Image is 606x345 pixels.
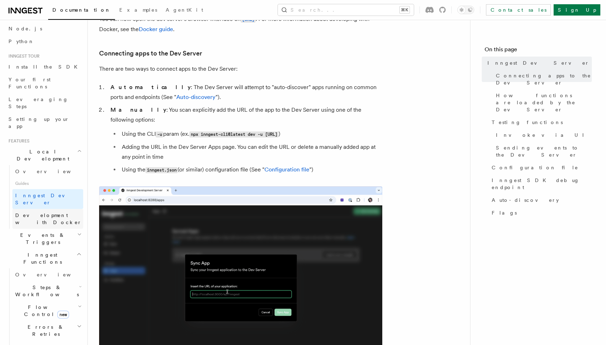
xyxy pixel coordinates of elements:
span: Features [6,138,29,144]
span: Auto-discovery [492,197,559,204]
button: Errors & Retries [12,321,83,340]
code: npx inngest-cli@latest dev -u [URL] [189,131,279,138]
a: Your first Functions [6,73,83,93]
code: inngest.json [145,167,178,173]
span: Development with Docker [15,212,82,225]
span: Guides [12,178,83,189]
button: Local Development [6,145,83,165]
p: There are two ways to connect apps to the Dev Server: [99,64,382,74]
span: AgentKit [166,7,203,13]
span: How functions are loaded by the Dev Server [496,92,592,113]
span: Configuration file [492,164,578,171]
a: Testing functions [489,116,592,129]
a: Python [6,35,83,48]
button: Flow Controlnew [12,301,83,321]
span: Overview [15,272,88,277]
strong: Automatically [110,84,191,90]
span: Install the SDK [8,64,82,70]
a: Auto-discovery [489,194,592,206]
li: Using the CLI param (ex. ) [120,129,382,139]
a: Auto-discovery [176,94,216,100]
span: Testing functions [492,119,563,126]
li: Using the (or similar) configuration file (See " ") [120,165,382,175]
span: Local Development [6,148,77,162]
a: Sending events to the Dev Server [493,141,592,161]
a: Inngest Dev Server [485,57,592,69]
span: Connecting apps to the Dev Server [496,72,592,86]
a: Node.js [6,22,83,35]
span: Flags [492,209,517,216]
a: Install the SDK [6,60,83,73]
a: Connecting apps to the Dev Server [493,69,592,89]
a: [URL] [241,16,256,22]
li: : The Dev Server will attempt to "auto-discover" apps running on common ports and endpoints (See ... [108,82,382,102]
span: Steps & Workflows [12,284,79,298]
button: Search...⌘K [278,4,414,16]
button: Toggle dark mode [457,6,474,14]
span: Your first Functions [8,77,51,89]
span: new [57,311,69,318]
span: Inngest Functions [6,251,76,265]
kbd: ⌘K [400,6,410,13]
a: Contact sales [486,4,551,16]
span: Overview [15,169,88,174]
span: Inngest tour [6,53,40,59]
a: Inngest Dev Server [12,189,83,209]
a: How functions are loaded by the Dev Server [493,89,592,116]
a: Overview [12,268,83,281]
strong: Manually [110,106,166,113]
a: AgentKit [161,2,207,19]
li: Adding the URL in the Dev Server Apps page. You can edit the URL or delete a manually added app a... [120,142,382,162]
span: Inngest Dev Server [487,59,589,66]
p: You can now open the dev server's browser interface on . For more information about developing wi... [99,14,382,34]
span: Errors & Retries [12,323,77,338]
a: Connecting apps to the Dev Server [99,48,202,58]
span: Events & Triggers [6,232,77,246]
h4: On this page [485,45,592,57]
a: Overview [12,165,83,178]
span: Invoke via UI [496,131,590,139]
span: Python [8,39,34,44]
a: Setting up your app [6,113,83,133]
span: Flow Control [12,304,78,318]
span: Documentation [52,7,111,13]
button: Steps & Workflows [12,281,83,301]
span: Node.js [8,26,42,31]
a: Configuration file [264,166,309,173]
button: Events & Triggers [6,229,83,248]
code: [URL] [241,17,256,23]
a: Examples [115,2,161,19]
span: Inngest SDK debug endpoint [492,177,592,191]
a: Sign Up [554,4,600,16]
a: Configuration file [489,161,592,174]
span: Setting up your app [8,116,69,129]
a: Leveraging Steps [6,93,83,113]
span: Inngest Dev Server [15,193,76,205]
button: Inngest Functions [6,248,83,268]
a: Docker guide [139,26,173,33]
a: Flags [489,206,592,219]
a: Documentation [48,2,115,20]
li: : You scan explicitly add the URL of the app to the Dev Server using one of the following options: [108,105,382,175]
code: -u [156,131,163,138]
div: Local Development [6,165,83,229]
span: Leveraging Steps [8,97,68,109]
a: Development with Docker [12,209,83,229]
a: Inngest SDK debug endpoint [489,174,592,194]
span: Sending events to the Dev Server [496,144,592,158]
a: Invoke via UI [493,129,592,141]
span: Examples [119,7,157,13]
